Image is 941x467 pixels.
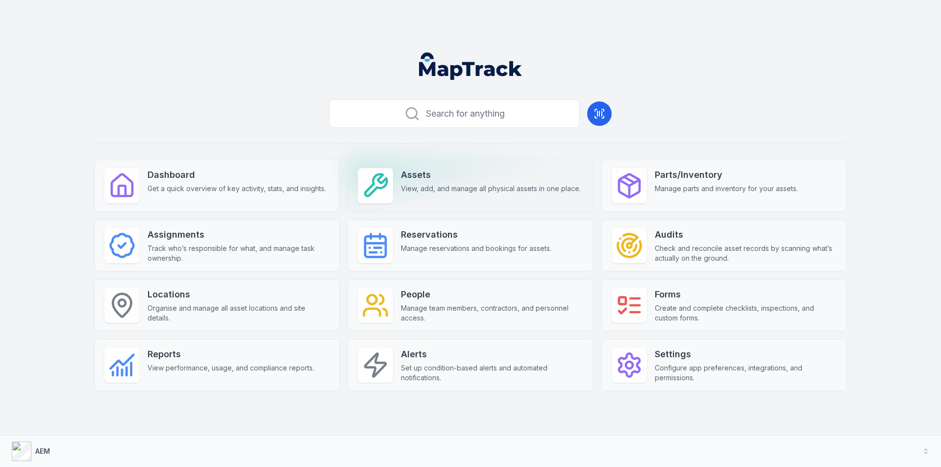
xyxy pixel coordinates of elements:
a: FormsCreate and complete checklists, inspections, and custom forms. [601,279,847,331]
a: AlertsSet up condition-based alerts and automated notifications. [347,339,593,391]
span: Search for anything [426,107,505,121]
a: DashboardGet a quick overview of key activity, stats, and insights. [94,160,340,212]
nav: Global [403,52,538,80]
strong: Dashboard [148,168,326,182]
a: AssetsView, add, and manage all physical assets in one place. [347,160,593,212]
span: Manage reservations and bookings for assets. [401,244,551,253]
strong: Assignments [148,228,329,242]
span: Configure app preferences, integrations, and permissions. [655,363,837,383]
span: Manage team members, contractors, and personnel access. [401,303,583,323]
span: Create and complete checklists, inspections, and custom forms. [655,303,837,323]
strong: Alerts [401,347,583,361]
strong: Audits [655,228,837,242]
strong: Forms [655,288,837,301]
a: LocationsOrganise and manage all asset locations and site details. [94,279,340,331]
strong: Assets [401,168,581,182]
strong: Reservations [401,228,551,242]
a: Parts/InventoryManage parts and inventory for your assets. [601,160,847,212]
a: ReportsView performance, usage, and compliance reports. [94,339,340,391]
span: Get a quick overview of key activity, stats, and insights. [148,184,326,194]
a: SettingsConfigure app preferences, integrations, and permissions. [601,339,847,391]
strong: Locations [148,288,329,301]
strong: Settings [655,347,837,361]
a: AuditsCheck and reconcile asset records by scanning what’s actually on the ground. [601,220,847,271]
strong: Reports [148,347,314,361]
span: Organise and manage all asset locations and site details. [148,303,329,323]
span: Track who’s responsible for what, and manage task ownership. [148,244,329,263]
span: View performance, usage, and compliance reports. [148,363,314,373]
span: Check and reconcile asset records by scanning what’s actually on the ground. [655,244,837,263]
a: AssignmentsTrack who’s responsible for what, and manage task ownership. [94,220,340,271]
strong: AEM [35,447,50,455]
strong: People [401,288,583,301]
strong: Parts/Inventory [655,168,798,182]
span: Set up condition-based alerts and automated notifications. [401,363,583,383]
button: Search for anything [329,99,579,128]
a: PeopleManage team members, contractors, and personnel access. [347,279,593,331]
span: View, add, and manage all physical assets in one place. [401,184,581,194]
span: Manage parts and inventory for your assets. [655,184,798,194]
a: ReservationsManage reservations and bookings for assets. [347,220,593,271]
